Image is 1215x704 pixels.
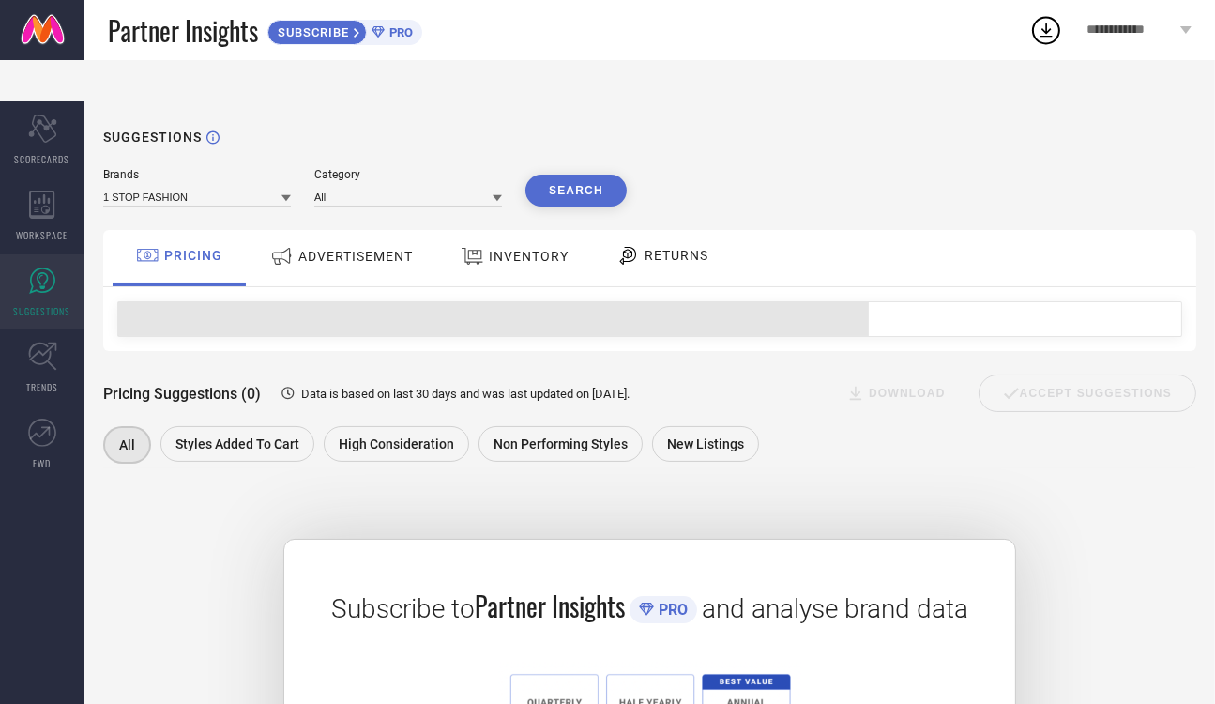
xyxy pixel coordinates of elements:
span: All [119,437,135,452]
span: PRO [654,601,688,619]
span: WORKSPACE [17,228,68,242]
span: SUBSCRIBE [268,25,354,39]
span: FWD [34,456,52,470]
span: Non Performing Styles [494,436,628,451]
span: Styles Added To Cart [175,436,299,451]
a: SUBSCRIBEPRO [267,15,422,45]
span: and analyse brand data [702,593,968,624]
span: Partner Insights [475,587,625,625]
span: Partner Insights [108,11,258,50]
div: Open download list [1029,13,1063,47]
span: Subscribe to [331,593,475,624]
span: INVENTORY [489,249,569,264]
span: ADVERTISEMENT [298,249,413,264]
span: New Listings [667,436,744,451]
span: PRO [385,25,413,39]
span: Data is based on last 30 days and was last updated on [DATE] . [301,387,630,401]
button: Search [525,175,627,207]
span: SUGGESTIONS [14,304,71,318]
div: Category [314,168,502,181]
span: RETURNS [645,248,708,263]
span: Pricing Suggestions (0) [103,385,261,403]
span: High Consideration [339,436,454,451]
div: Brands [103,168,291,181]
span: PRICING [164,248,222,263]
span: SCORECARDS [15,152,70,166]
h1: SUGGESTIONS [103,130,202,145]
div: Accept Suggestions [979,375,1196,412]
span: TRENDS [26,380,58,394]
